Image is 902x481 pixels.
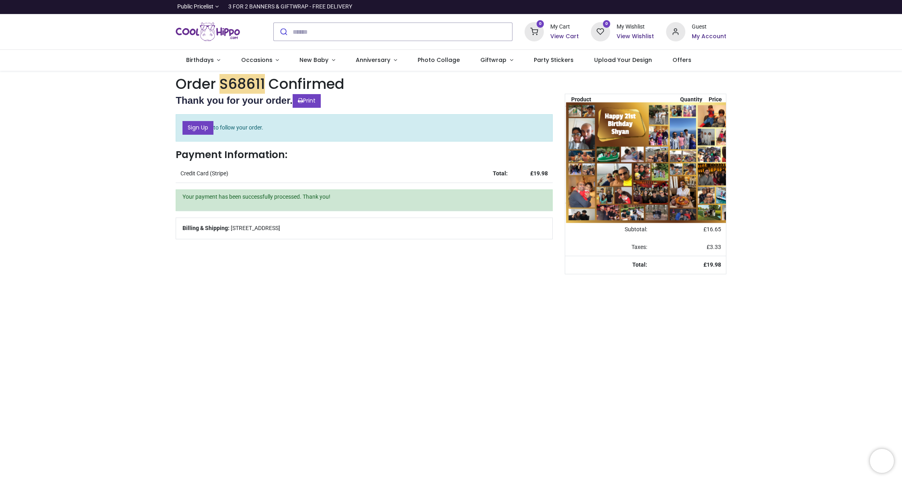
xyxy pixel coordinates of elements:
a: Print [293,94,321,108]
strong: Total: [632,261,647,268]
td: Taxes: [565,238,652,256]
div: My Wishlist [617,23,654,31]
span: Anniversary [356,56,390,64]
strong: £ [703,261,721,268]
div: 3 FOR 2 BANNERS & GIFTWRAP - FREE DELIVERY [228,3,352,11]
td: Subtotal: [565,221,652,238]
span: Order [176,74,216,94]
a: View Cart [550,33,579,41]
a: New Baby [289,50,346,71]
span: Photo Collage [418,56,460,64]
span: [STREET_ADDRESS] [231,224,280,232]
b: Billing & Shipping: [182,225,230,231]
h2: Thank you for your order. [176,94,553,108]
a: Logo of Cool Hippo [176,21,240,43]
iframe: Customer reviews powered by Trustpilot [558,3,726,11]
span: £ [703,226,721,232]
span: New Baby [299,56,328,64]
a: My Account [692,33,726,41]
span: Confirmed [269,74,344,94]
span: 19.98 [707,261,721,268]
a: Occasions [231,50,289,71]
p: to follow your order. [176,114,553,142]
a: Public Pricelist [176,3,219,11]
strong: £ [530,170,548,177]
sup: 0 [603,20,611,28]
sup: 0 [537,20,544,28]
span: Occasions [241,56,273,64]
a: 0 [525,28,544,35]
p: Your payment has been successfully processed. Thank you! [182,193,546,201]
div: My Cart [550,23,579,31]
span: Public Pricelist [177,3,213,11]
td: Credit Card (Stripe) [176,165,472,183]
td: Delivery will be updated after choosing a new delivery method [565,203,652,221]
a: Birthdays [176,50,231,71]
th: Quantity [679,94,705,106]
img: x1FJFsAAAAGSURBVAMAOTxoPw1yDCMAAAAASUVORK5CYII= [566,102,772,223]
em: S68611 [219,74,265,94]
strong: Total: [493,170,508,177]
iframe: Brevo live chat [870,449,894,473]
span: 16.65 [707,226,721,232]
span: Party Stickers [534,56,574,64]
strong: Payment Information: [176,148,287,162]
span: £ [707,244,721,250]
img: Cool Hippo [176,21,240,43]
span: 19.98 [533,170,548,177]
a: Anniversary [345,50,407,71]
div: Guest [692,23,726,31]
span: Birthdays [186,56,214,64]
span: 3.33 [710,244,721,250]
a: View Wishlist [617,33,654,41]
a: Giftwrap [470,50,523,71]
th: Product [565,94,625,106]
span: Giftwrap [480,56,506,64]
button: Submit [274,23,293,41]
span: Offers [672,56,691,64]
span: Upload Your Design [594,56,652,64]
a: Sign Up [182,121,213,135]
th: Price [704,94,726,106]
a: 0 [591,28,610,35]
